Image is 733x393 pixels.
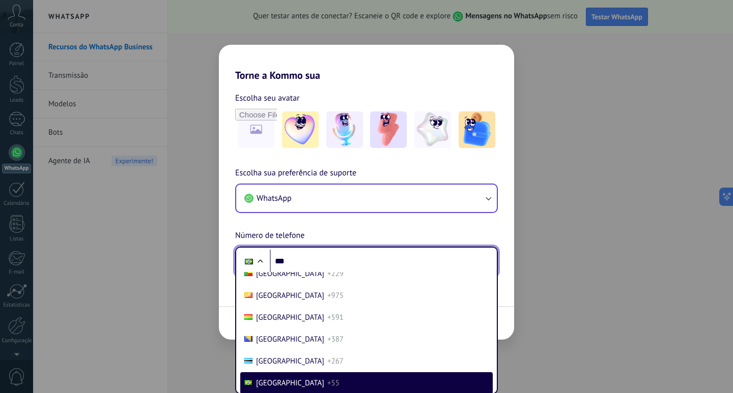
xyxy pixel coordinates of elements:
span: Escolha seu avatar [235,92,300,105]
span: +55 [327,378,340,388]
img: -3.jpeg [370,111,407,148]
img: -5.jpeg [459,111,495,148]
span: [GEOGRAPHIC_DATA] [256,269,324,279]
span: WhatsApp [257,193,292,203]
img: -1.jpeg [282,111,319,148]
span: [GEOGRAPHIC_DATA] [256,291,324,300]
span: +975 [327,291,344,300]
span: +387 [327,335,344,344]
span: +229 [327,269,344,279]
span: [GEOGRAPHIC_DATA] [256,313,324,322]
h2: Torne a Kommo sua [219,45,514,81]
img: -2.jpeg [326,111,363,148]
span: Número de telefone [235,229,304,243]
img: -4.jpeg [414,111,451,148]
span: Escolha sua preferência de suporte [235,167,356,180]
span: +591 [327,313,344,322]
button: WhatsApp [236,185,497,212]
span: [GEOGRAPHIC_DATA] [256,335,324,344]
span: +267 [327,356,344,366]
span: [GEOGRAPHIC_DATA] [256,378,324,388]
div: Brazil: + 55 [239,251,259,272]
span: [GEOGRAPHIC_DATA] [256,356,324,366]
